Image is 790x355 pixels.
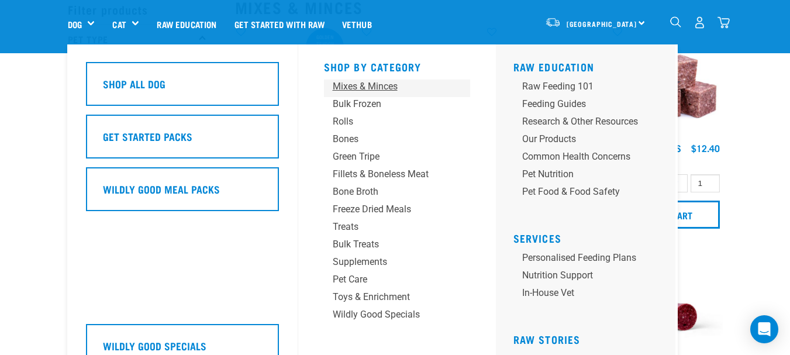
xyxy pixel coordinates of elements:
[333,97,442,111] div: Bulk Frozen
[103,338,206,353] h5: Wildly Good Specials
[750,315,778,343] div: Open Intercom Messenger
[333,255,442,269] div: Supplements
[333,202,442,216] div: Freeze Dried Meals
[112,18,126,31] a: Cat
[513,232,666,242] h5: Services
[324,255,470,273] a: Supplements
[103,76,165,91] h5: Shop All Dog
[333,273,442,287] div: Pet Care
[103,181,220,197] h5: Wildly Good Meal Packs
[513,286,666,304] a: In-house vet
[513,64,595,70] a: Raw Education
[333,185,442,199] div: Bone Broth
[333,167,442,181] div: Fillets & Boneless Meat
[513,185,666,202] a: Pet Food & Food Safety
[68,18,82,31] a: Dog
[324,80,470,97] a: Mixes & Minces
[522,185,638,199] div: Pet Food & Food Safety
[324,61,470,70] h5: Shop By Category
[691,143,720,153] div: $12.40
[333,115,442,129] div: Rolls
[333,308,442,322] div: Wildly Good Specials
[324,308,470,325] a: Wildly Good Specials
[333,290,442,304] div: Toys & Enrichment
[103,129,192,144] h5: Get Started Packs
[522,132,638,146] div: Our Products
[513,80,666,97] a: Raw Feeding 101
[324,202,470,220] a: Freeze Dried Meals
[513,132,666,150] a: Our Products
[567,22,637,26] span: [GEOGRAPHIC_DATA]
[333,1,381,47] a: Vethub
[324,97,470,115] a: Bulk Frozen
[333,80,442,94] div: Mixes & Minces
[333,237,442,251] div: Bulk Treats
[324,237,470,255] a: Bulk Treats
[513,251,666,268] a: Personalised Feeding Plans
[86,115,279,167] a: Get Started Packs
[545,17,561,27] img: van-moving.png
[86,167,279,220] a: Wildly Good Meal Packs
[333,150,442,164] div: Green Tripe
[148,1,225,47] a: Raw Education
[324,185,470,202] a: Bone Broth
[324,167,470,185] a: Fillets & Boneless Meat
[324,132,470,150] a: Bones
[522,80,638,94] div: Raw Feeding 101
[333,220,442,234] div: Treats
[513,150,666,167] a: Common Health Concerns
[522,167,638,181] div: Pet Nutrition
[670,16,681,27] img: home-icon-1@2x.png
[522,97,638,111] div: Feeding Guides
[513,167,666,185] a: Pet Nutrition
[324,115,470,132] a: Rolls
[513,97,666,115] a: Feeding Guides
[513,268,666,286] a: Nutrition Support
[522,115,638,129] div: Research & Other Resources
[513,115,666,132] a: Research & Other Resources
[86,62,279,115] a: Shop All Dog
[324,220,470,237] a: Treats
[717,16,730,29] img: home-icon@2x.png
[333,132,442,146] div: Bones
[324,273,470,290] a: Pet Care
[324,290,470,308] a: Toys & Enrichment
[513,336,581,342] a: Raw Stories
[324,150,470,167] a: Green Tripe
[226,1,333,47] a: Get started with Raw
[691,174,720,192] input: 1
[694,16,706,29] img: user.png
[522,150,638,164] div: Common Health Concerns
